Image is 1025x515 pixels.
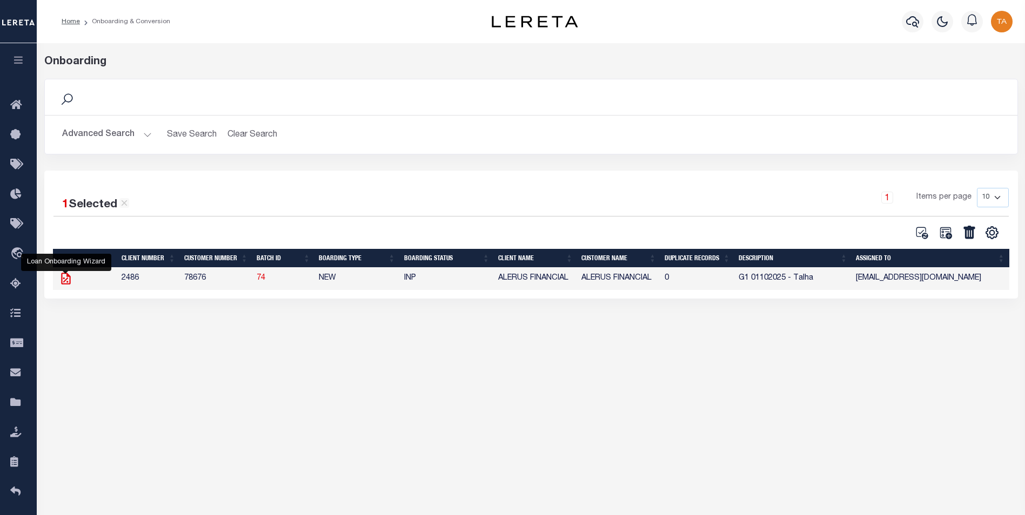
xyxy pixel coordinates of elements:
[400,267,494,290] td: INP
[494,249,577,267] th: Client Name: activate to sort column ascending
[117,249,180,267] th: Client Number: activate to sort column ascending
[660,267,734,290] td: 0
[62,199,69,211] span: 1
[117,267,180,290] td: 2486
[916,192,972,204] span: Items per page
[180,267,252,290] td: 78676
[62,18,80,25] a: Home
[21,254,111,271] div: Loan Onboarding Wizard
[577,267,660,290] td: ALERUS FINANCIAL
[80,17,170,26] li: Onboarding & Conversion
[10,247,28,261] i: travel_explore
[314,267,399,290] td: NEW
[660,249,734,267] th: Duplicate Records: activate to sort column ascending
[62,196,129,214] div: Selected
[852,267,1009,290] td: [EMAIL_ADDRESS][DOMAIN_NAME]
[577,249,660,267] th: Customer Name: activate to sort column ascending
[852,249,1009,267] th: Assigned To: activate to sort column ascending
[494,267,577,290] td: ALERUS FINANCIAL
[223,124,282,145] button: Clear Search
[734,249,852,267] th: Description: activate to sort column ascending
[257,274,265,282] a: 74
[314,249,399,267] th: Boarding Type: activate to sort column ascending
[180,249,252,267] th: Customer Number: activate to sort column ascending
[881,192,893,204] a: 1
[62,124,152,145] button: Advanced Search
[44,54,1018,70] div: Onboarding
[492,16,578,28] img: logo-dark.svg
[160,124,223,145] button: Save Search
[252,249,315,267] th: Batch ID: activate to sort column ascending
[991,11,1013,32] img: svg+xml;base64,PHN2ZyB4bWxucz0iaHR0cDovL3d3dy53My5vcmcvMjAwMC9zdmciIHBvaW50ZXItZXZlbnRzPSJub25lIi...
[400,249,494,267] th: Boarding Status: activate to sort column ascending
[734,267,852,290] td: G1 01102025 - Talha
